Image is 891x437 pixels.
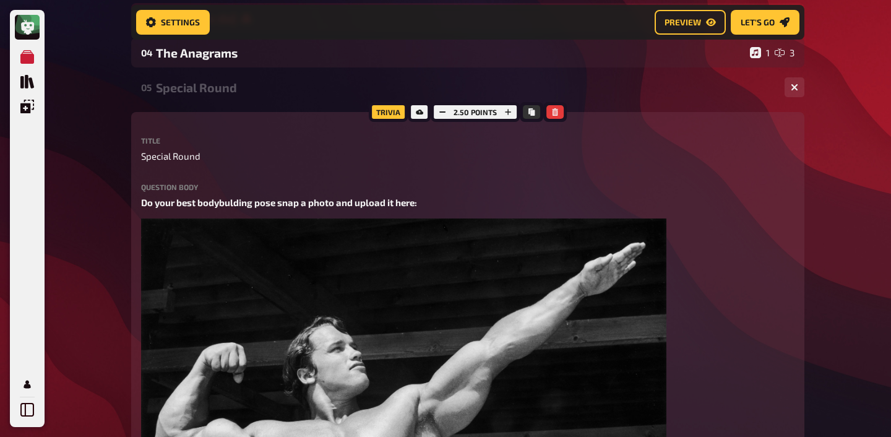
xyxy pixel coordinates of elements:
[15,94,40,119] a: Overlays
[523,105,540,119] button: Copy
[141,47,151,58] div: 04
[141,149,200,163] span: Special Round
[156,46,745,60] div: The Anagrams
[655,10,726,35] button: Preview
[156,80,775,95] div: Special Round
[141,137,794,144] label: Title
[15,69,40,94] a: Quiz Library
[431,102,520,122] div: 2.50 points
[15,372,40,397] a: Profile
[731,10,799,35] button: Let's go
[161,18,200,27] span: Settings
[136,10,210,35] button: Settings
[750,47,770,58] div: 1
[775,47,794,58] div: 3
[15,45,40,69] a: My Quizzes
[665,18,701,27] span: Preview
[741,18,775,27] span: Let's go
[141,197,417,208] span: Do your best bodybulding pose snap a photo and upload it here:
[141,183,794,191] label: Question body
[369,102,408,122] div: Trivia
[141,82,151,93] div: 05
